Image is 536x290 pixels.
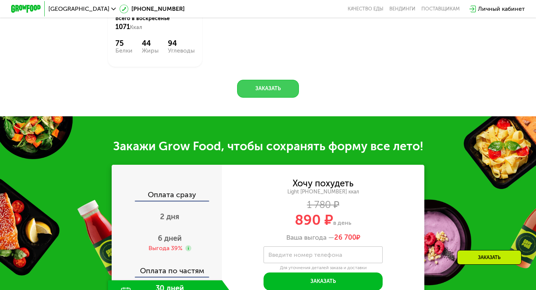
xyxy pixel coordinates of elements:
div: 1 780 ₽ [222,201,424,209]
a: [PHONE_NUMBER] [119,4,185,13]
span: 890 ₽ [295,211,333,228]
div: Жиры [142,48,159,54]
div: Оплата по частям [112,259,222,277]
span: 1071 [115,23,130,31]
div: Выгода 39% [149,244,182,252]
div: поставщикам [421,6,460,12]
div: 94 [168,39,195,48]
div: Light [PHONE_NUMBER] ккал [222,189,424,195]
div: Ваша выгода — [222,234,424,242]
div: 75 [115,39,133,48]
div: Заказать [457,250,521,265]
div: Углеводы [168,48,195,54]
span: 26 700 [334,233,356,242]
div: Личный кабинет [478,4,525,13]
div: Оплата сразу [112,191,222,201]
div: Белки [115,48,133,54]
span: в день [333,219,351,226]
div: 44 [142,39,159,48]
span: 6 дней [158,234,182,243]
button: Заказать [237,80,299,98]
a: Вендинги [389,6,415,12]
span: ₽ [334,234,360,242]
label: Введите номер телефона [268,253,342,257]
a: Качество еды [348,6,383,12]
span: 2 дня [160,212,179,221]
div: Всего в воскресенье [115,15,195,31]
div: Для уточнения деталей заказа и доставки [264,265,383,271]
span: Ккал [130,24,142,31]
div: Хочу похудеть [293,179,354,187]
span: [GEOGRAPHIC_DATA] [48,6,109,12]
